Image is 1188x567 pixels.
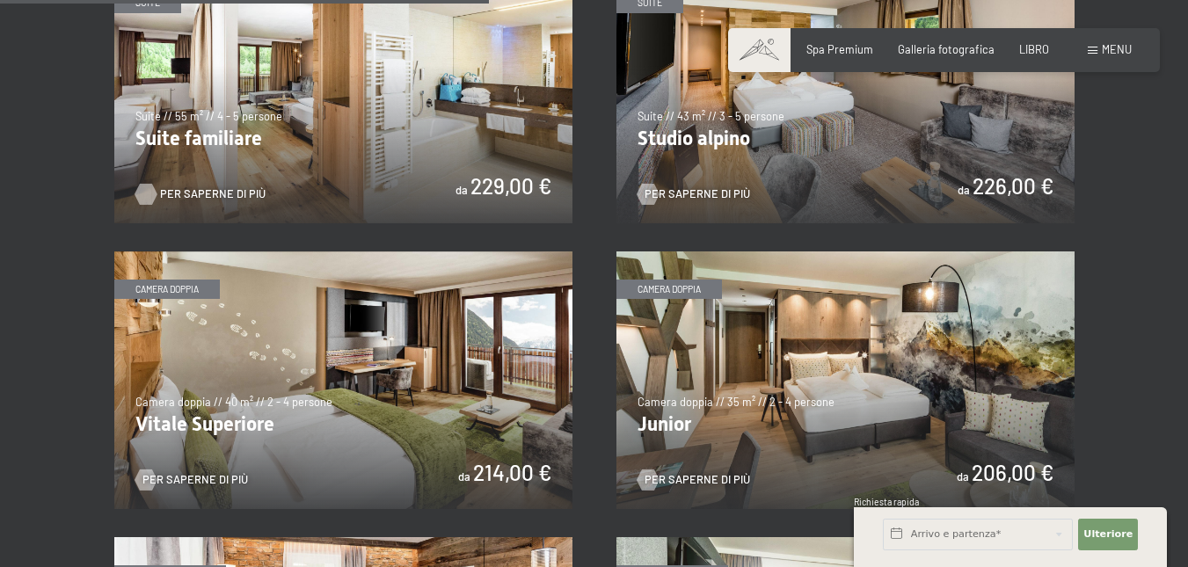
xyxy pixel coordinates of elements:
a: Per saperne di più [638,472,750,488]
font: Richiesta rapida [854,497,919,507]
a: Per saperne di più [135,186,248,202]
a: Singola Superior [616,537,1075,546]
font: Per saperne di più [160,186,266,200]
font: Per saperne di più [645,472,750,486]
img: Junior [616,251,1075,509]
font: Per saperne di più [142,472,248,486]
a: Junior [616,251,1075,260]
a: Alpino singolo [114,537,572,546]
font: Per saperne di più [645,186,750,200]
a: Vitale Superiore [114,251,572,260]
a: Per saperne di più [638,186,750,202]
font: menu [1102,42,1132,56]
button: Ulteriore [1078,519,1138,550]
a: Galleria fotografica [898,42,995,56]
font: Ulteriore [1083,528,1133,540]
img: Vitale Superiore [114,251,572,509]
a: Spa Premium [806,42,873,56]
a: LIBRO [1019,42,1049,56]
a: Per saperne di più [135,472,248,488]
